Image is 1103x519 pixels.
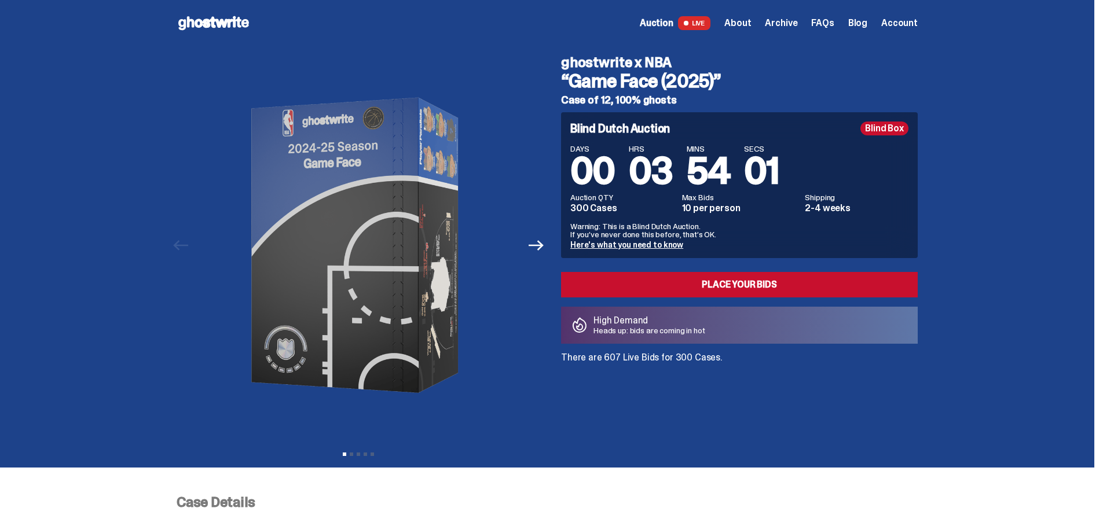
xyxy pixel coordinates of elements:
[629,147,673,195] span: 03
[570,145,615,153] span: DAYS
[811,19,834,28] a: FAQs
[593,316,705,325] p: High Demand
[523,233,549,258] button: Next
[350,452,353,456] button: View slide 2
[805,193,908,201] dt: Shipping
[687,145,731,153] span: MINS
[570,147,615,195] span: 00
[860,122,908,135] div: Blind Box
[724,19,751,28] a: About
[687,147,731,195] span: 54
[561,353,918,362] p: There are 607 Live Bids for 300 Cases.
[561,272,918,297] a: Place your Bids
[682,204,798,213] dd: 10 per person
[570,123,670,134] h4: Blind Dutch Auction
[570,193,675,201] dt: Auction QTY
[805,204,908,213] dd: 2-4 weeks
[629,145,673,153] span: HRS
[640,16,710,30] a: Auction LIVE
[765,19,797,28] a: Archive
[371,452,374,456] button: View slide 5
[570,222,908,238] p: Warning: This is a Blind Dutch Auction. If you’ve never done this before, that’s OK.
[640,19,673,28] span: Auction
[881,19,918,28] a: Account
[678,16,711,30] span: LIVE
[744,147,779,195] span: 01
[848,19,867,28] a: Blog
[561,56,918,69] h4: ghostwrite x NBA
[570,204,675,213] dd: 300 Cases
[561,72,918,90] h3: “Game Face (2025)”
[561,95,918,105] h5: Case of 12, 100% ghosts
[593,326,705,334] p: Heads up: bids are coming in hot
[357,452,360,456] button: View slide 3
[177,495,918,509] p: Case Details
[682,193,798,201] dt: Max Bids
[199,46,518,444] img: NBA-Hero-1.png
[364,452,367,456] button: View slide 4
[343,452,346,456] button: View slide 1
[744,145,779,153] span: SECS
[570,240,683,250] a: Here's what you need to know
